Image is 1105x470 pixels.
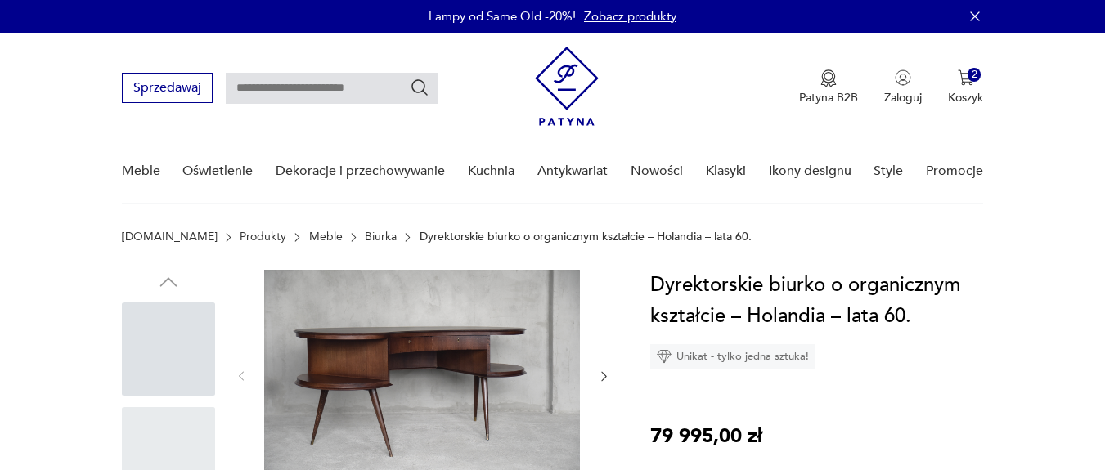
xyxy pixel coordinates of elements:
img: Ikonka użytkownika [895,69,911,86]
button: Patyna B2B [799,69,858,105]
a: Dekoracje i przechowywanie [276,140,445,203]
a: Ikona medaluPatyna B2B [799,69,858,105]
a: Biurka [365,231,397,244]
button: Zaloguj [884,69,922,105]
a: Ikony designu [769,140,851,203]
h1: Dyrektorskie biurko o organicznym kształcie – Holandia – lata 60. [650,270,995,332]
button: 2Koszyk [948,69,983,105]
p: Lampy od Same Old -20%! [429,8,576,25]
a: Zobacz produkty [584,8,676,25]
a: Produkty [240,231,286,244]
div: Unikat - tylko jedna sztuka! [650,344,815,369]
a: Klasyki [706,140,746,203]
p: Dyrektorskie biurko o organicznym kształcie – Holandia – lata 60. [420,231,752,244]
a: Oświetlenie [182,140,253,203]
div: 2 [968,68,981,82]
p: Patyna B2B [799,90,858,105]
img: Patyna - sklep z meblami i dekoracjami vintage [535,47,599,126]
a: Style [874,140,903,203]
a: Sprzedawaj [122,83,213,95]
img: Ikona medalu [820,69,837,87]
a: Meble [122,140,160,203]
img: Ikona koszyka [958,69,974,86]
a: [DOMAIN_NAME] [122,231,218,244]
button: Szukaj [410,78,429,97]
a: Promocje [926,140,983,203]
a: Nowości [631,140,683,203]
a: Antykwariat [537,140,608,203]
p: Zaloguj [884,90,922,105]
img: Ikona diamentu [657,349,672,364]
a: Meble [309,231,343,244]
a: Kuchnia [468,140,514,203]
p: 79 995,00 zł [650,421,762,452]
p: Koszyk [948,90,983,105]
button: Sprzedawaj [122,73,213,103]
